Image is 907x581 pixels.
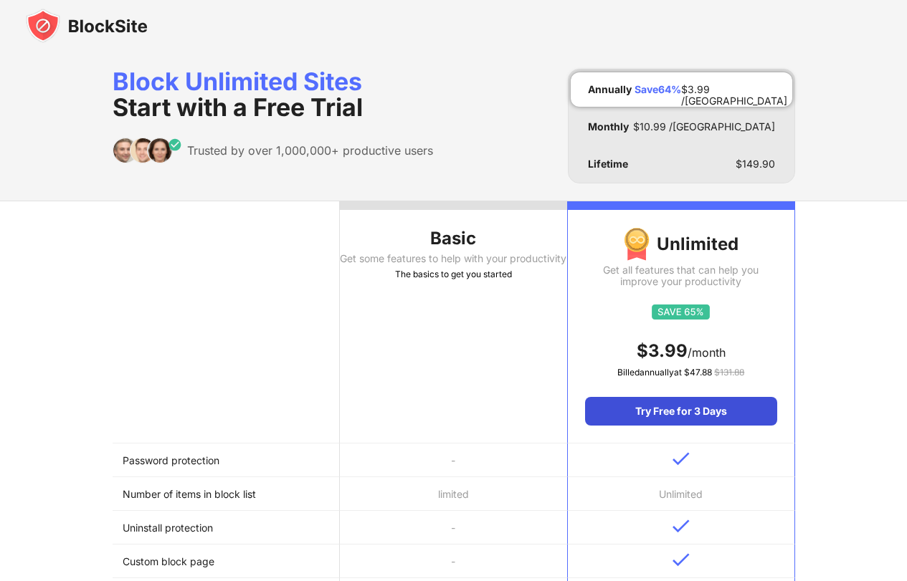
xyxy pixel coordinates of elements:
td: limited [340,477,567,511]
span: $ 3.99 [637,340,688,361]
img: v-blue.svg [673,519,690,533]
div: Block Unlimited Sites [113,69,433,120]
div: Save 64 % [635,84,681,95]
td: Unlimited [567,477,794,511]
div: Basic [340,227,567,250]
img: img-premium-medal [624,227,650,261]
div: $ 149.90 [736,158,775,170]
img: v-blue.svg [673,452,690,466]
div: Annually [588,84,632,95]
td: Number of items in block list [113,477,340,511]
div: The basics to get you started [340,267,567,282]
img: blocksite-icon-black.svg [26,9,148,43]
div: Billed annually at $ 47.88 [585,365,777,380]
div: Unlimited [585,227,777,261]
div: /month [585,340,777,362]
td: - [340,544,567,578]
td: - [340,511,567,544]
img: save65.svg [652,304,710,320]
div: Trusted by over 1,000,000+ productive users [187,143,433,158]
span: Start with a Free Trial [113,92,363,122]
div: Monthly [588,121,629,133]
div: Get some features to help with your productivity [340,253,567,264]
div: $ 10.99 /[GEOGRAPHIC_DATA] [633,121,775,133]
td: Password protection [113,443,340,477]
div: Try Free for 3 Days [585,397,777,426]
span: $ 131.88 [714,367,744,378]
div: Lifetime [588,158,628,170]
td: Custom block page [113,544,340,578]
td: - [340,443,567,477]
td: Uninstall protection [113,511,340,544]
div: Get all features that can help you improve your productivity [585,264,777,287]
img: trusted-by.svg [113,138,182,163]
img: v-blue.svg [673,553,690,567]
div: $ 3.99 /[GEOGRAPHIC_DATA] [681,84,787,95]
